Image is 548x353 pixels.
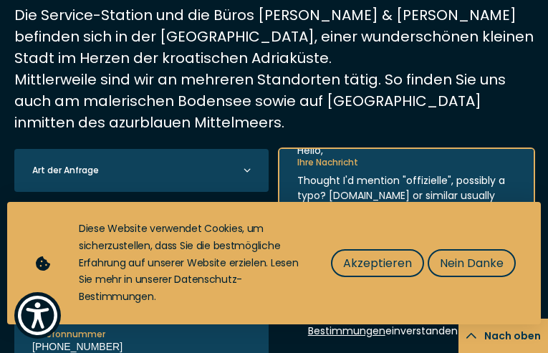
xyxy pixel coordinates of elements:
button: Show Accessibility Preferences [14,292,61,339]
button: Nein Danke [428,249,516,277]
p: Die Service-Station und die Büros [PERSON_NAME] & [PERSON_NAME] befinden sich in der [GEOGRAPHIC_... [14,4,534,133]
span: Nein Danke [440,254,504,272]
button: Akzeptieren [331,249,424,277]
div: Diese Website verwendet Cookies, um sicherzustellen, dass Sie die bestmögliche Erfahrung auf unse... [79,221,302,306]
label: Art der Anfrage [32,164,99,177]
label: Ihre Nachricht [297,156,358,169]
label: Telefonnummer [32,328,105,341]
button: Nach oben [458,319,548,353]
span: Akzeptieren [343,254,412,272]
